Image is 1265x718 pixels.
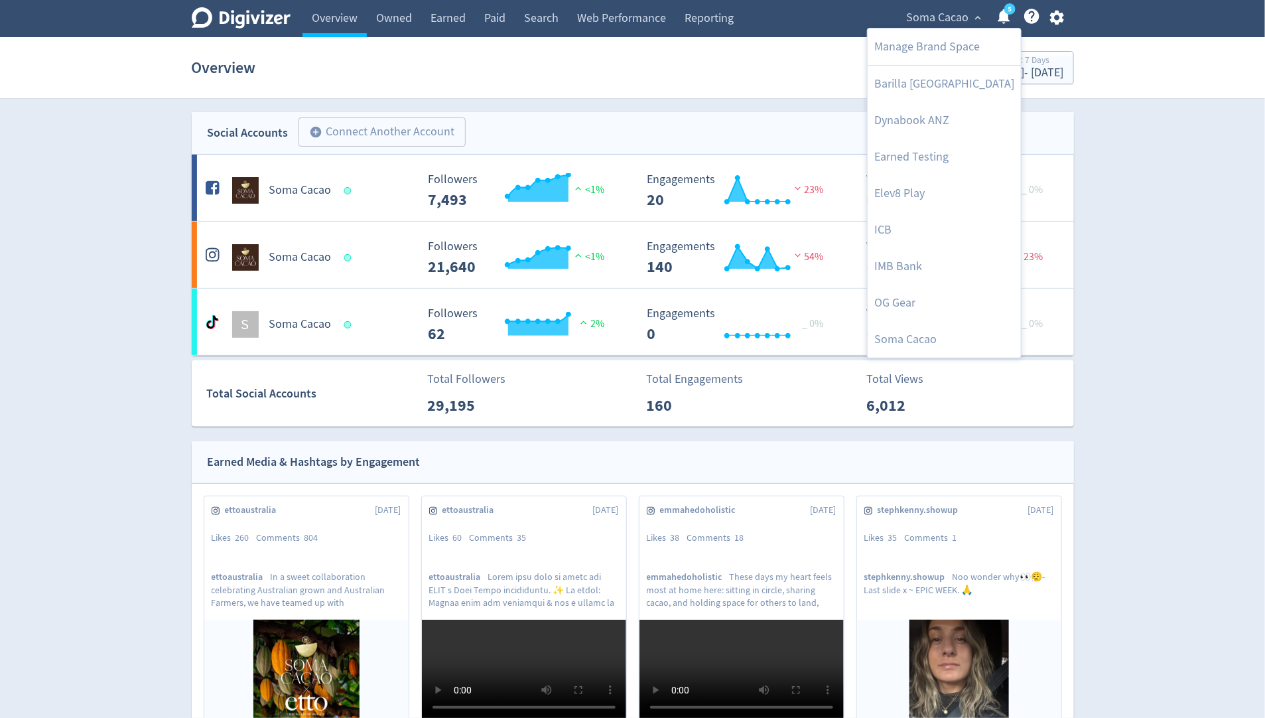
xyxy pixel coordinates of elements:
[868,212,1021,248] a: ICB
[868,102,1021,139] a: Dynabook ANZ
[868,66,1021,102] a: Barilla [GEOGRAPHIC_DATA]
[868,321,1021,358] a: Soma Cacao
[868,29,1021,65] a: Manage Brand Space
[868,139,1021,175] a: Earned Testing
[868,175,1021,212] a: Elev8 Play
[868,248,1021,285] a: IMB Bank
[868,285,1021,321] a: OG Gear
